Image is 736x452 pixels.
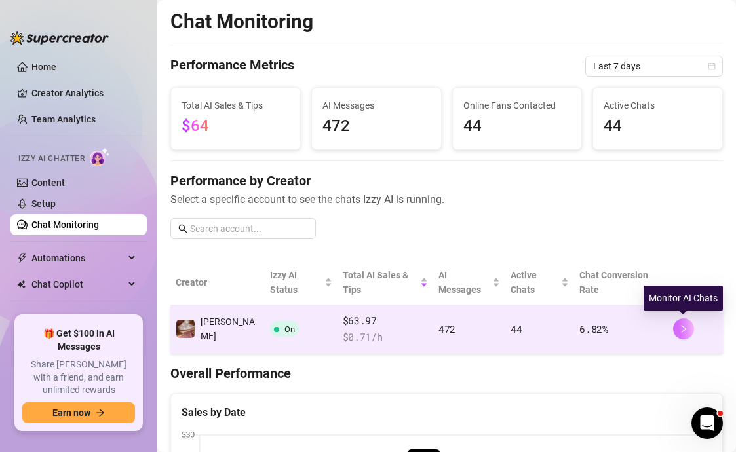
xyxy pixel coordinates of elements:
[18,153,85,165] span: Izzy AI Chatter
[322,114,431,139] span: 472
[170,56,294,77] h4: Performance Metrics
[31,62,56,72] a: Home
[463,98,571,113] span: Online Fans Contacted
[170,9,313,34] h2: Chat Monitoring
[691,407,723,439] iframe: Intercom live chat
[22,402,135,423] button: Earn nowarrow-right
[338,260,433,305] th: Total AI Sales & Tips
[31,83,136,104] a: Creator Analytics
[433,260,505,305] th: AI Messages
[438,322,455,335] span: 472
[170,364,723,383] h4: Overall Performance
[284,324,295,334] span: On
[673,318,694,339] button: right
[10,31,109,45] img: logo-BBDzfeDw.svg
[644,286,723,311] div: Monitor AI Chats
[343,268,417,297] span: Total AI Sales & Tips
[322,98,431,113] span: AI Messages
[31,198,56,209] a: Setup
[31,114,96,124] a: Team Analytics
[201,316,255,341] span: [PERSON_NAME]
[170,191,723,208] span: Select a specific account to see the chats Izzy AI is running.
[593,56,715,76] span: Last 7 days
[178,224,187,233] span: search
[579,322,608,335] span: 6.82 %
[182,117,209,135] span: $64
[90,147,110,166] img: AI Chatter
[170,260,265,305] th: Creator
[31,178,65,188] a: Content
[190,221,308,236] input: Search account...
[270,268,321,297] span: Izzy AI Status
[31,248,125,269] span: Automations
[17,253,28,263] span: thunderbolt
[438,268,490,297] span: AI Messages
[52,407,90,418] span: Earn now
[679,324,688,333] span: right
[176,320,195,338] img: Susanna
[31,274,125,295] span: Chat Copilot
[463,114,571,139] span: 44
[182,404,712,421] div: Sales by Date
[604,98,712,113] span: Active Chats
[511,322,522,335] span: 44
[343,313,428,329] span: $63.97
[17,280,26,289] img: Chat Copilot
[182,98,290,113] span: Total AI Sales & Tips
[22,358,135,397] span: Share [PERSON_NAME] with a friend, and earn unlimited rewards
[505,260,574,305] th: Active Chats
[96,408,105,417] span: arrow-right
[604,114,712,139] span: 44
[708,62,716,70] span: calendar
[31,219,99,230] a: Chat Monitoring
[265,260,337,305] th: Izzy AI Status
[22,328,135,353] span: 🎁 Get $100 in AI Messages
[511,268,558,297] span: Active Chats
[170,172,723,190] h4: Performance by Creator
[574,260,667,305] th: Chat Conversion Rate
[343,330,428,345] span: $ 0.71 /h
